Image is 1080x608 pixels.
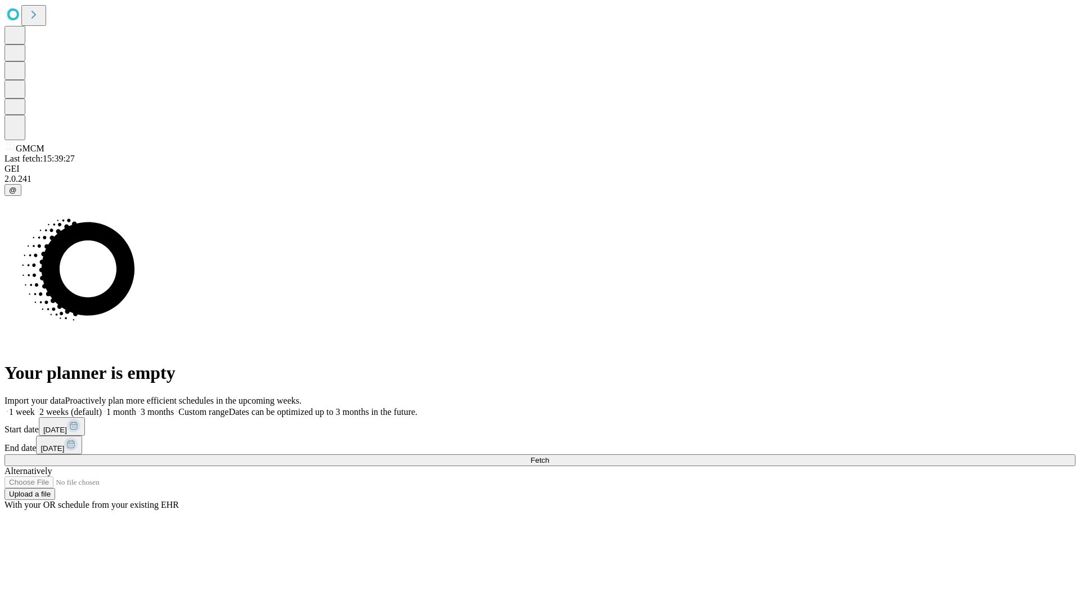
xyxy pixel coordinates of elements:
[178,407,228,417] span: Custom range
[39,417,85,436] button: [DATE]
[229,407,417,417] span: Dates can be optimized up to 3 months in the future.
[40,444,64,453] span: [DATE]
[4,363,1075,383] h1: Your planner is empty
[4,500,179,509] span: With your OR schedule from your existing EHR
[106,407,136,417] span: 1 month
[4,174,1075,184] div: 2.0.241
[4,396,65,405] span: Import your data
[4,184,21,196] button: @
[4,154,75,163] span: Last fetch: 15:39:27
[4,454,1075,466] button: Fetch
[141,407,174,417] span: 3 months
[4,164,1075,174] div: GEI
[530,456,549,464] span: Fetch
[4,466,52,476] span: Alternatively
[4,488,55,500] button: Upload a file
[39,407,102,417] span: 2 weeks (default)
[9,407,35,417] span: 1 week
[16,144,44,153] span: GMCM
[9,186,17,194] span: @
[65,396,301,405] span: Proactively plan more efficient schedules in the upcoming weeks.
[4,436,1075,454] div: End date
[4,417,1075,436] div: Start date
[43,426,67,434] span: [DATE]
[36,436,82,454] button: [DATE]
